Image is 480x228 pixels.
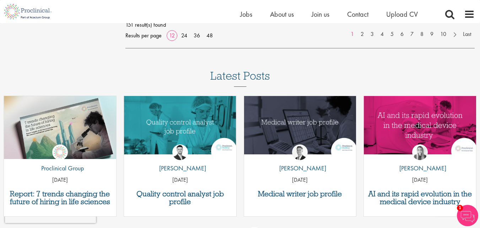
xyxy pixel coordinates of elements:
[357,30,367,38] a: 2
[244,96,356,159] a: Link to a post
[154,164,206,173] p: [PERSON_NAME]
[172,144,188,160] img: Joshua Godden
[386,10,418,19] a: Upload CV
[124,96,236,154] img: quality control analyst job profile
[364,96,476,159] a: Link to a post
[274,164,326,173] p: [PERSON_NAME]
[248,190,353,198] a: Medical writer job profile
[4,96,116,159] a: Link to a post
[347,10,368,19] a: Contact
[244,176,356,184] p: [DATE]
[128,190,233,206] a: Quality control analyst job profile
[52,144,68,160] img: Proclinical Group
[292,144,308,160] img: George Watson
[367,30,377,38] a: 3
[191,32,203,39] a: 36
[270,10,294,19] a: About us
[459,30,475,38] a: Last
[394,144,446,176] a: Hannah Burke [PERSON_NAME]
[437,30,450,38] a: 10
[394,164,446,173] p: [PERSON_NAME]
[407,30,417,38] a: 7
[412,144,428,160] img: Hannah Burke
[154,144,206,176] a: Joshua Godden [PERSON_NAME]
[124,176,236,184] p: [DATE]
[244,96,356,154] img: Medical writer job profile
[4,176,116,184] p: [DATE]
[36,164,84,173] p: Proclinical Group
[417,30,427,38] a: 8
[204,32,215,39] a: 48
[387,30,397,38] a: 5
[125,30,162,41] span: Results per page
[457,205,478,226] img: Chatbot
[36,144,84,176] a: Proclinical Group Proclinical Group
[364,176,476,184] p: [DATE]
[364,96,476,154] img: AI and Its Impact on the Medical Device Industry | Proclinical
[179,32,190,39] a: 24
[347,30,357,38] a: 1
[7,190,113,206] a: Report: 7 trends changing the future of hiring in life sciences
[457,205,463,211] span: 1
[367,190,473,206] a: AI and its rapid evolution in the medical device industry
[240,10,252,19] a: Jobs
[210,70,270,87] h3: Latest Posts
[4,96,116,159] img: Proclinical: Life sciences hiring trends report 2025
[274,144,326,176] a: George Watson [PERSON_NAME]
[124,96,236,159] a: Link to a post
[377,30,387,38] a: 4
[312,10,329,19] a: Join us
[397,30,407,38] a: 6
[167,32,177,39] a: 12
[427,30,437,38] a: 9
[125,20,475,30] span: 151 result(s) found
